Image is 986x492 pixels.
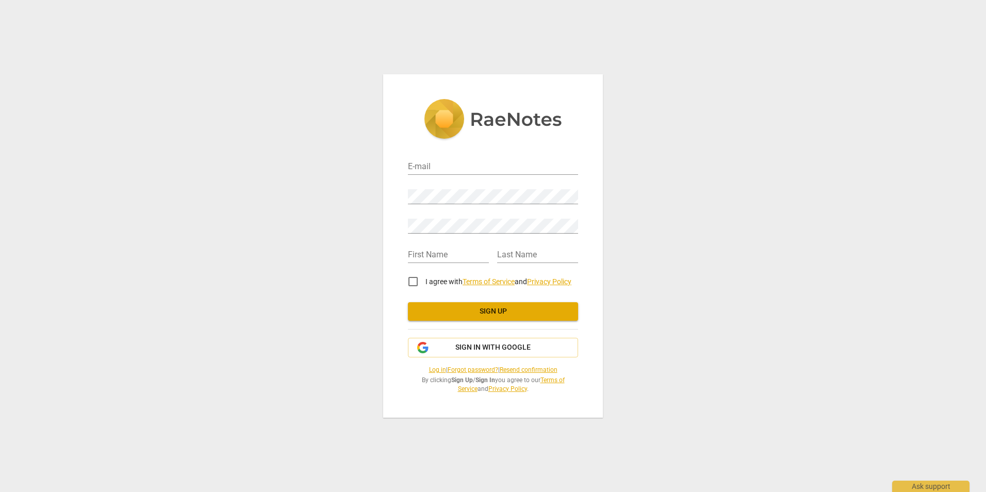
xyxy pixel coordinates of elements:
[416,306,570,317] span: Sign up
[892,481,969,492] div: Ask support
[527,277,571,286] a: Privacy Policy
[424,99,562,141] img: 5ac2273c67554f335776073100b6d88f.svg
[451,376,473,384] b: Sign Up
[458,376,565,392] a: Terms of Service
[463,277,515,286] a: Terms of Service
[408,376,578,393] span: By clicking / you agree to our and .
[500,366,557,373] a: Resend confirmation
[475,376,495,384] b: Sign In
[429,366,446,373] a: Log in
[408,338,578,357] button: Sign in with Google
[455,342,531,353] span: Sign in with Google
[425,277,571,286] span: I agree with and
[448,366,498,373] a: Forgot password?
[488,385,527,392] a: Privacy Policy
[408,366,578,374] span: | |
[408,302,578,321] button: Sign up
